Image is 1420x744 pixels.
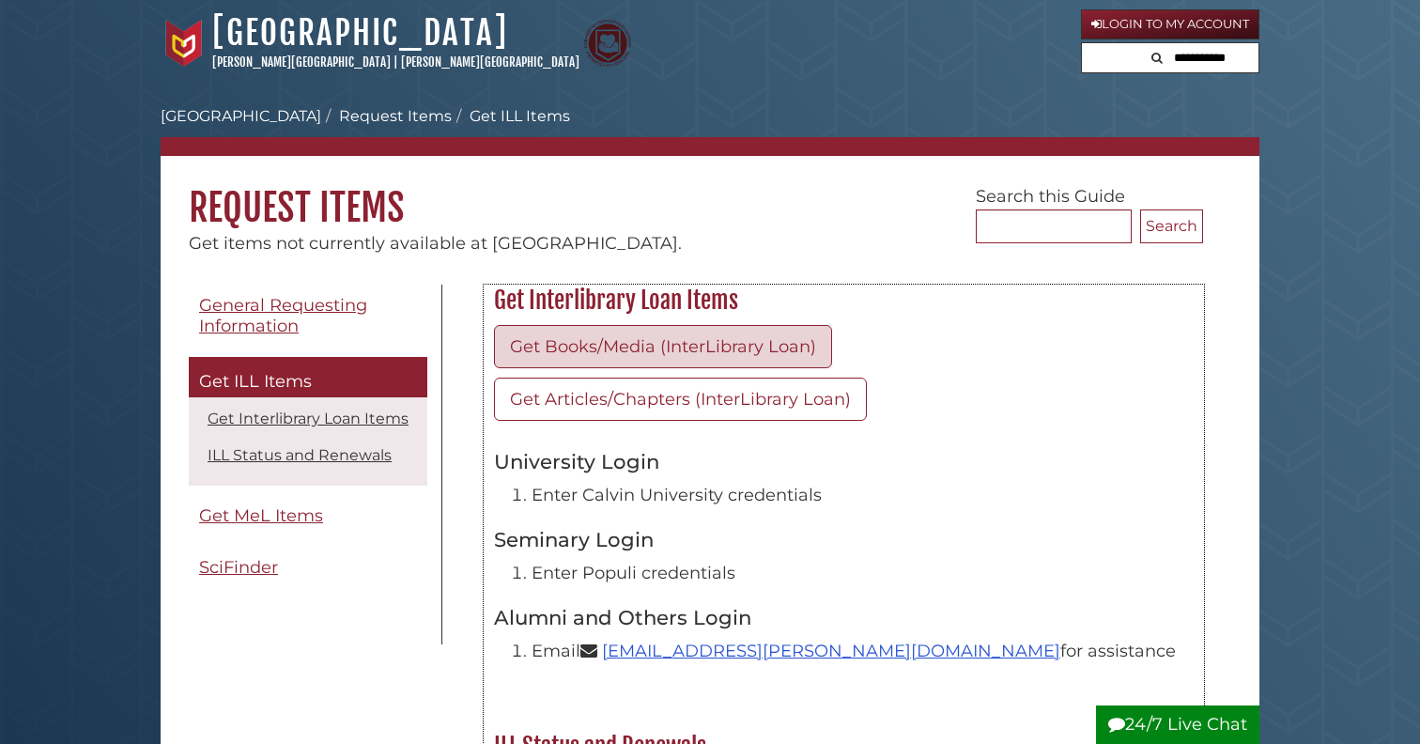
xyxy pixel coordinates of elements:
a: [GEOGRAPHIC_DATA] [212,12,508,54]
i: Search [1151,52,1163,64]
a: [PERSON_NAME][GEOGRAPHIC_DATA] [401,54,579,70]
h2: Get Interlibrary Loan Items [485,286,1203,316]
span: | [394,54,398,70]
a: Login to My Account [1081,9,1259,39]
button: 24/7 Live Chat [1096,705,1259,744]
a: Get ILL Items [189,357,427,398]
a: Get Interlibrary Loan Items [208,410,409,427]
span: SciFinder [199,557,278,578]
span: Get MeL Items [199,505,323,526]
div: Guide Pages [189,285,427,598]
a: Get Books/Media (InterLibrary Loan) [494,325,832,368]
a: Get MeL Items [189,495,427,537]
li: Enter Calvin University credentials [532,483,1194,508]
img: Calvin University [161,20,208,67]
button: Search [1146,43,1168,69]
a: ILL Status and Renewals [208,446,392,464]
button: Search [1140,209,1203,243]
li: Email for assistance [532,639,1194,664]
h1: Request Items [161,156,1259,231]
img: Calvin Theological Seminary [584,20,631,67]
nav: breadcrumb [161,105,1259,156]
a: Get Articles/Chapters (InterLibrary Loan) [494,378,867,421]
li: Get ILL Items [452,105,570,128]
span: General Requesting Information [199,295,367,337]
a: [GEOGRAPHIC_DATA] [161,107,321,125]
span: Get items not currently available at [GEOGRAPHIC_DATA]. [189,233,682,254]
a: [PERSON_NAME][GEOGRAPHIC_DATA] [212,54,391,70]
a: General Requesting Information [189,285,427,348]
h3: Alumni and Others Login [494,605,1194,629]
span: Get ILL Items [199,371,312,392]
a: [EMAIL_ADDRESS][PERSON_NAME][DOMAIN_NAME] [602,641,1060,661]
a: Request Items [339,107,452,125]
h3: Seminary Login [494,527,1194,551]
a: SciFinder [189,547,427,589]
h3: University Login [494,449,1194,473]
li: Enter Populi credentials [532,561,1194,586]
